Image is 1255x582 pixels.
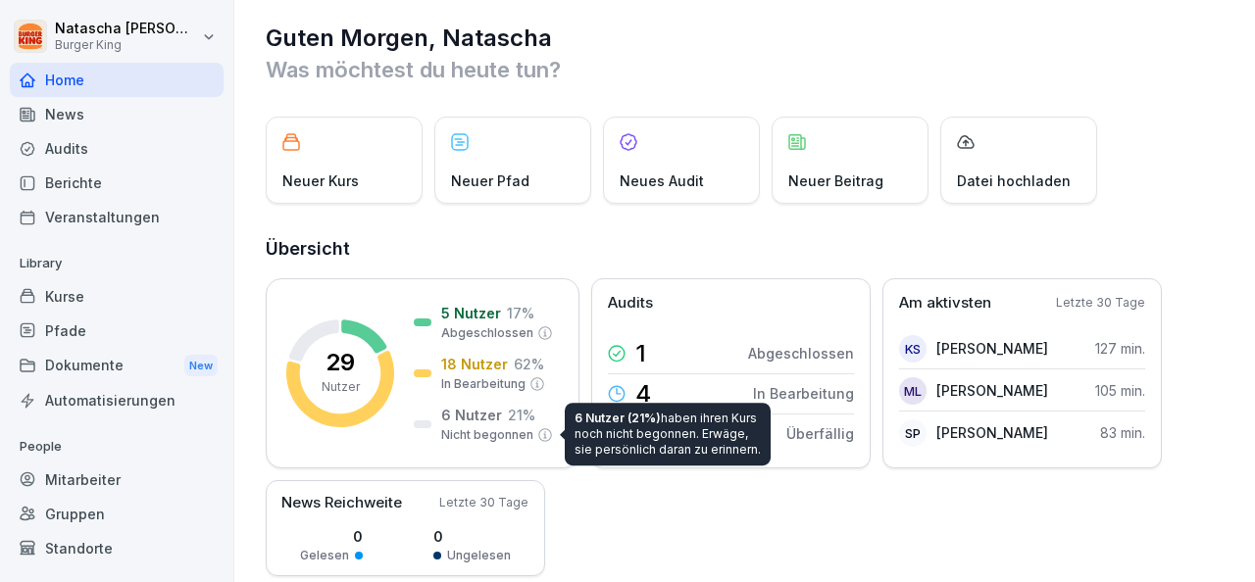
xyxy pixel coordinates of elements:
p: People [10,431,224,462]
p: Überfällig [786,423,854,444]
p: 18 Nutzer [441,354,508,374]
p: News Reichweite [281,492,402,514]
p: 0 [433,526,511,547]
p: Nutzer [322,378,360,396]
p: Audits [608,292,653,315]
p: Letzte 30 Tage [1056,294,1145,312]
p: Abgeschlossen [441,324,533,342]
a: Berichte [10,166,224,200]
p: Letzte 30 Tage [439,494,528,511]
p: Gelesen [300,547,349,564]
p: Nicht begonnen [441,426,533,444]
p: 1 [635,342,646,365]
p: 62 % [514,354,544,374]
p: Am aktivsten [899,292,991,315]
p: 21 % [508,405,535,425]
p: Library [10,248,224,279]
div: ML [899,377,927,405]
div: KS [899,335,927,363]
h2: Übersicht [266,235,1226,263]
p: 83 min. [1100,422,1145,443]
p: 105 min. [1095,380,1145,401]
p: 5 Nutzer [441,303,501,323]
a: Standorte [10,531,224,565]
a: Veranstaltungen [10,200,224,234]
p: 4 [635,382,651,406]
p: Was möchtest du heute tun? [266,54,1226,85]
div: Dokumente [10,348,224,384]
div: New [184,355,218,377]
p: Natascha [PERSON_NAME] [55,21,198,37]
p: Neuer Beitrag [788,170,883,191]
p: Ungelesen [447,547,511,564]
p: Neuer Pfad [451,170,529,191]
a: Home [10,63,224,97]
a: Pfade [10,314,224,348]
p: Neues Audit [620,170,704,191]
div: SP [899,419,927,447]
p: 127 min. [1095,338,1145,359]
p: 17 % [507,303,534,323]
p: Datei hochladen [957,170,1071,191]
p: Abgeschlossen [748,343,854,364]
p: In Bearbeitung [753,383,854,404]
p: [PERSON_NAME] [936,380,1048,401]
p: Neuer Kurs [282,170,359,191]
a: News [10,97,224,131]
span: 6 Nutzer (21%) [575,411,661,425]
p: Burger King [55,38,198,52]
p: 0 [300,526,363,547]
a: Gruppen [10,497,224,531]
a: Mitarbeiter [10,462,224,497]
a: Audits [10,131,224,166]
p: 29 [326,351,355,374]
a: Kurse [10,279,224,314]
p: 6 Nutzer [441,405,502,425]
a: Automatisierungen [10,383,224,417]
p: In Bearbeitung [441,375,526,393]
div: haben ihren Kurs noch nicht begonnen. Erwäge, sie persönlich daran zu erinnern. [565,403,771,465]
p: [PERSON_NAME] [936,338,1048,359]
a: DokumenteNew [10,348,224,384]
h1: Guten Morgen, Natascha [266,23,1226,54]
p: [PERSON_NAME] [936,422,1048,443]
